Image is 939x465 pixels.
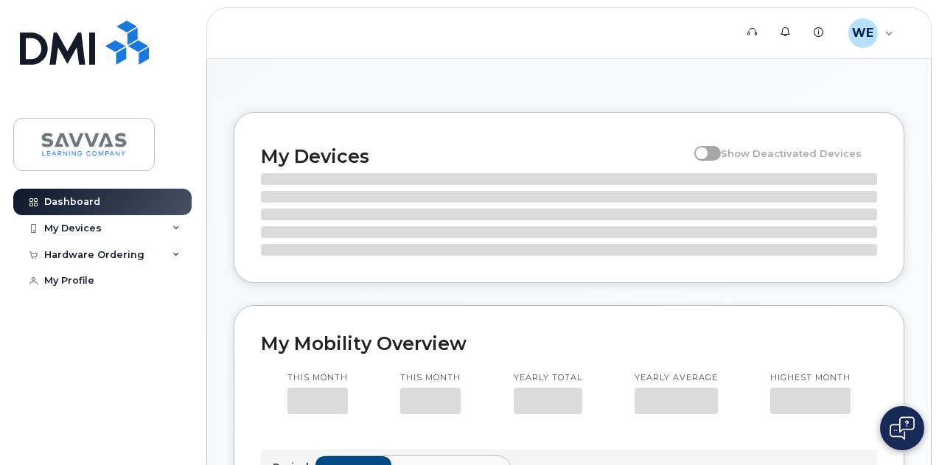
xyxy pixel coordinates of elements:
h2: My Devices [261,145,687,167]
p: This month [287,372,348,384]
img: Open chat [890,416,915,440]
h2: My Mobility Overview [261,332,877,354]
p: Yearly total [514,372,582,384]
p: Highest month [770,372,851,384]
input: Show Deactivated Devices [694,139,706,151]
span: Show Deactivated Devices [721,147,862,159]
p: This month [400,372,461,384]
p: Yearly average [635,372,718,384]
